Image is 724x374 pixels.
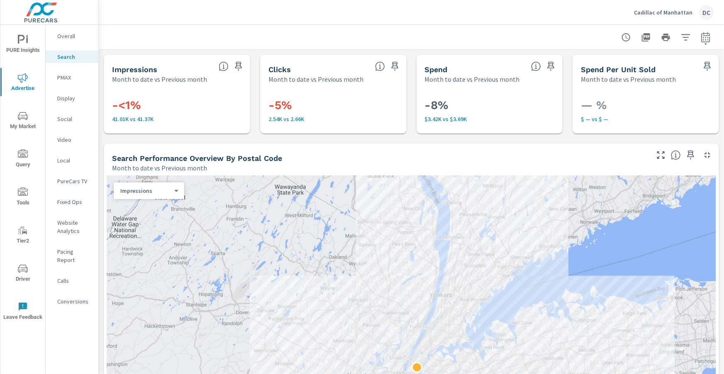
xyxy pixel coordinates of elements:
[375,61,385,71] span: The number of times an ad was clicked by a consumer.
[57,136,92,144] p: Video
[3,187,43,208] span: Tools
[581,74,676,84] p: Month to date vs Previous month
[268,65,291,74] h5: Clicks
[3,35,43,55] span: PURE Insights
[112,116,242,122] p: 41,008 vs 41,372
[425,65,448,74] h5: Spend
[3,264,43,284] span: Driver
[46,113,98,125] div: Social
[120,187,171,194] p: Impressions
[671,150,681,160] span: Understand Search performance data by postal code. Individual postal codes can be selected and ex...
[57,198,92,206] p: Fixed Ops
[46,30,98,42] div: Overall
[57,53,92,61] p: Search
[112,98,242,112] h3: -<1%
[3,226,43,246] span: Tier2
[581,98,711,112] h3: — %
[57,277,92,285] p: Calls
[638,29,654,46] button: "Export Report to PDF"
[268,74,363,84] p: Month to date vs Previous month
[112,163,207,173] p: Month to date vs Previous month
[46,175,98,187] div: PureCars TV
[46,92,98,104] div: Display
[425,98,555,112] h3: -8%
[0,25,45,330] div: nav menu
[634,9,692,16] p: Cadillac of Manhattan
[112,154,282,163] h5: Search Performance Overview By Postal Code
[46,134,98,146] div: Video
[57,115,92,123] p: Social
[697,29,714,46] button: Select Date Range
[57,156,92,165] p: Local
[57,248,92,264] p: Pacing Report
[701,148,714,162] button: Minimize Widget
[3,302,43,322] span: Leave Feedback
[3,73,43,93] span: Advertise
[57,177,92,185] p: PureCars TV
[268,116,398,122] p: 2,536 vs 2,656
[531,61,541,71] span: The amount of money spent on advertising during the period.
[388,60,402,73] span: Save this to your personalized report
[581,116,711,122] p: $ — vs $ —
[425,116,555,122] p: $3,416 vs $3,693
[678,29,694,46] button: Apply Filters
[112,65,157,74] h5: Impressions
[46,216,98,237] div: Website Analytics
[684,148,697,162] span: Save this to your personalized report
[57,219,92,235] p: Website Analytics
[3,111,43,131] span: My Market
[57,94,92,102] p: Display
[46,245,98,266] div: Pacing Report
[46,295,98,308] div: Conversions
[658,29,674,46] button: Print Report
[232,60,245,73] span: Save this to your personalized report
[699,5,714,20] div: DC
[57,73,92,82] p: PMAX
[112,74,207,84] p: Month to date vs Previous month
[654,148,668,162] button: Make Fullscreen
[46,274,98,287] div: Calls
[46,51,98,63] div: Search
[114,187,178,195] div: Impressions
[581,65,656,74] h5: Spend Per Unit Sold
[46,71,98,84] div: PMAX
[57,32,92,40] p: Overall
[46,154,98,167] div: Local
[46,196,98,208] div: Fixed Ops
[268,98,398,112] h3: -5%
[544,60,558,73] span: Save this to your personalized report
[57,297,92,306] p: Conversions
[219,61,229,71] span: The number of times an ad was shown on your behalf.
[425,74,520,84] p: Month to date vs Previous month
[3,149,43,170] span: Query
[701,60,714,73] span: Save this to your personalized report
